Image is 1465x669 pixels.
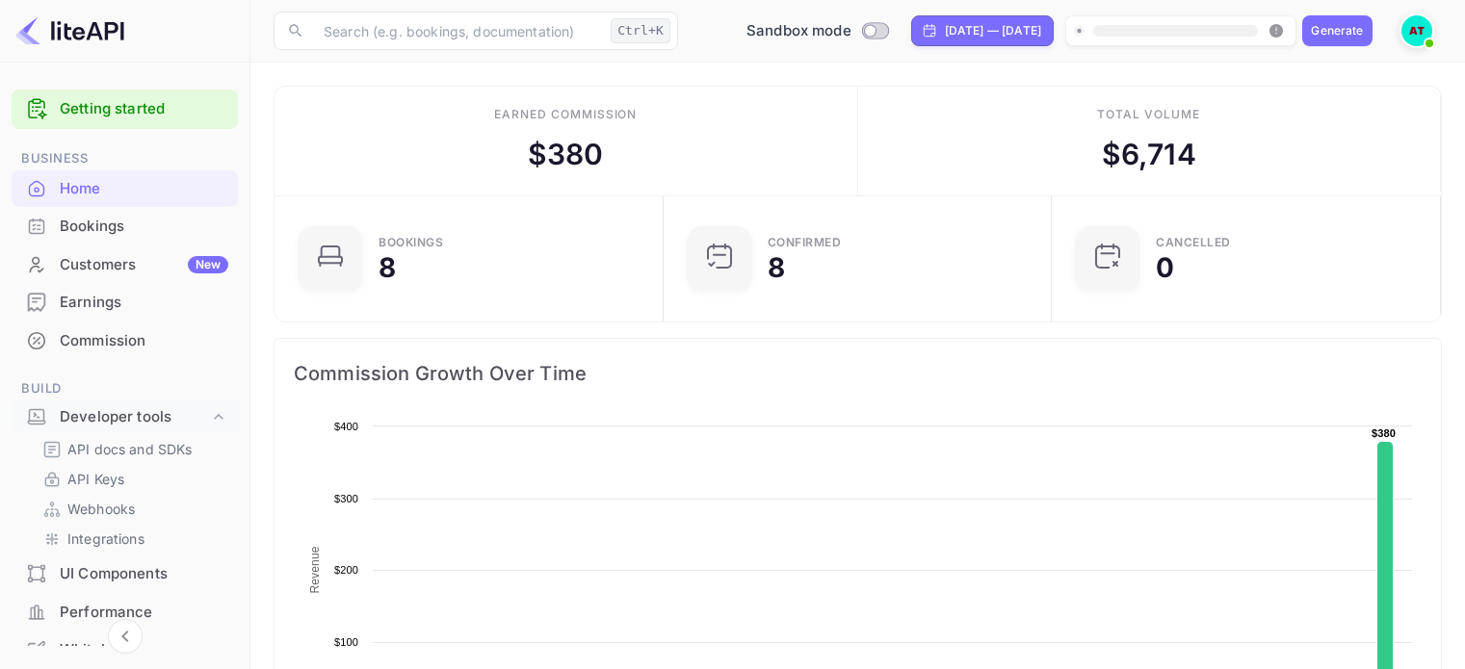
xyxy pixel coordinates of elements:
[1311,22,1363,39] div: Generate
[334,493,358,504] text: $300
[746,20,851,42] span: Sandbox mode
[15,15,124,46] img: LiteAPI logo
[294,358,1422,389] span: Commission Growth Over Time
[1401,15,1432,46] img: Alexis Tomfaya
[35,435,230,463] div: API docs and SDKs
[35,465,230,493] div: API Keys
[108,619,143,654] button: Collapse navigation
[42,439,222,459] a: API docs and SDKs
[67,528,144,549] p: Integrations
[1156,237,1231,248] div: CANCELLED
[768,254,785,281] div: 8
[1097,106,1200,123] div: Total volume
[188,256,228,273] div: New
[12,246,238,284] div: CustomersNew
[12,322,238,358] a: Commission
[494,106,637,123] div: Earned commission
[334,421,358,432] text: $400
[12,284,238,320] a: Earnings
[334,636,358,648] text: $100
[12,322,238,360] div: Commission
[35,525,230,553] div: Integrations
[12,555,238,593] div: UI Components
[12,378,238,399] span: Build
[945,22,1041,39] div: [DATE] — [DATE]
[12,594,238,630] a: Performance
[67,469,124,489] p: API Keys
[60,563,228,585] div: UI Components
[60,254,228,276] div: Customers
[12,170,238,208] div: Home
[1372,427,1396,439] text: $380
[12,208,238,244] a: Bookings
[12,170,238,206] a: Home
[60,98,228,120] a: Getting started
[35,495,230,523] div: Webhooks
[12,400,238,434] div: Developer tools
[739,20,896,42] div: Switch to Production mode
[60,639,228,661] div: Whitelabel
[60,178,228,200] div: Home
[60,216,228,238] div: Bookings
[1102,133,1196,176] div: $ 6,714
[312,12,603,50] input: Search (e.g. bookings, documentation)
[379,237,443,248] div: Bookings
[308,546,322,593] text: Revenue
[60,330,228,352] div: Commission
[60,602,228,624] div: Performance
[60,292,228,314] div: Earnings
[42,469,222,489] a: API Keys
[528,133,604,176] div: $ 380
[12,555,238,591] a: UI Components
[334,564,358,576] text: $200
[611,18,670,43] div: Ctrl+K
[1074,19,1287,42] span: Create your website first
[67,439,193,459] p: API docs and SDKs
[768,237,842,248] div: Confirmed
[12,90,238,129] div: Getting started
[12,284,238,322] div: Earnings
[12,631,238,667] a: Whitelabel
[1156,254,1174,281] div: 0
[12,148,238,169] span: Business
[42,528,222,549] a: Integrations
[42,499,222,519] a: Webhooks
[60,406,209,428] div: Developer tools
[379,254,396,281] div: 8
[12,594,238,631] div: Performance
[911,15,1054,46] div: Click to change the date range period
[67,499,135,519] p: Webhooks
[12,246,238,282] a: CustomersNew
[12,208,238,245] div: Bookings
